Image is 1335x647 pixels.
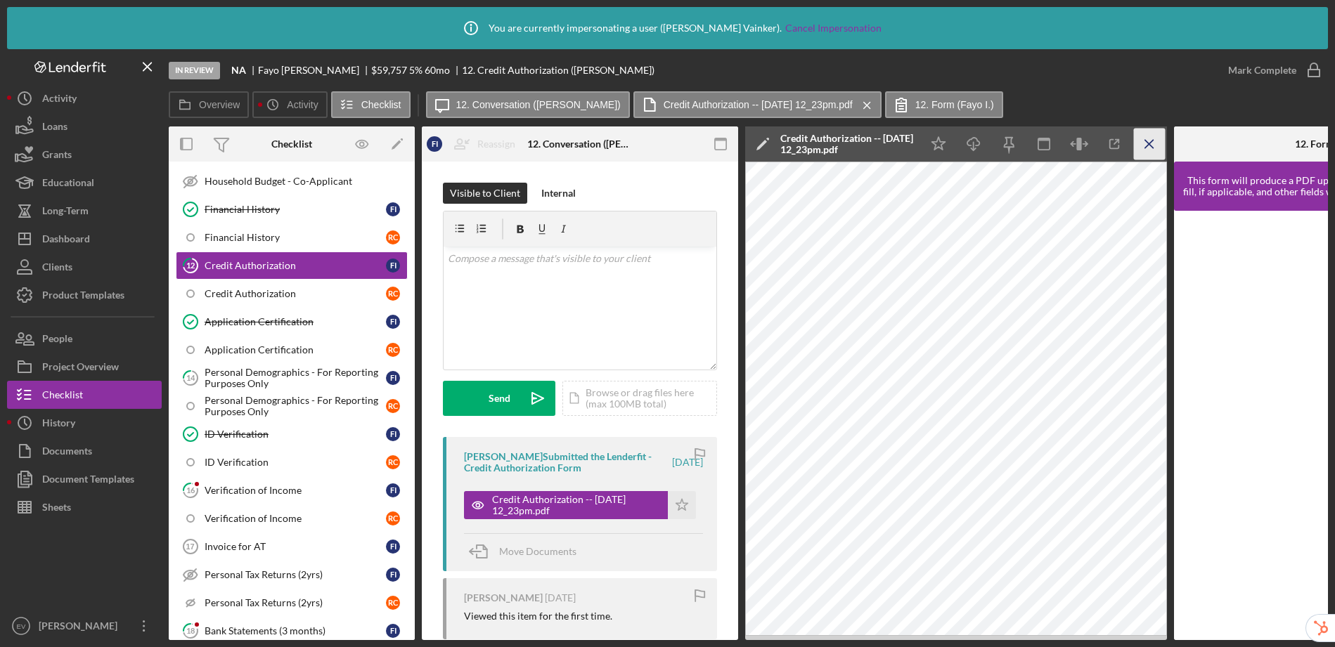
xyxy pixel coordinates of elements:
[453,11,882,46] div: You are currently impersonating a user ( [PERSON_NAME] Vainker ).
[205,367,386,389] div: Personal Demographics - For Reporting Purposes Only
[386,315,400,329] div: F I
[17,622,26,630] text: EV
[205,260,386,271] div: Credit Authorization
[287,99,318,110] label: Activity
[386,399,400,413] div: R C
[176,476,408,504] a: 16Verification of IncomeFI
[205,597,386,608] div: Personal Tax Returns (2yrs)
[176,364,408,392] a: 14Personal Demographics - For Reporting Purposes OnlyFI
[176,420,408,448] a: ID VerificationFI
[386,371,400,385] div: F I
[42,409,75,440] div: History
[252,91,327,118] button: Activity
[386,427,400,441] div: F I
[1228,56,1296,84] div: Mark Complete
[186,542,194,551] tspan: 17
[885,91,1003,118] button: 12. Form (Fayo I.)
[205,485,386,496] div: Verification of Income
[186,261,195,270] tspan: 12
[386,624,400,638] div: F I
[450,183,520,204] div: Visible to Client
[199,99,240,110] label: Overview
[205,625,386,636] div: Bank Statements (3 months)
[7,381,162,409] button: Checklist
[186,373,195,382] tspan: 14
[258,65,371,76] div: Fayo [PERSON_NAME]
[205,395,386,417] div: Personal Demographics - For Reporting Purposes Only
[492,494,661,516] div: Credit Authorization -- [DATE] 12_23pm.pdf
[425,65,450,76] div: 60 mo
[205,316,386,327] div: Application Certification
[205,176,407,187] div: Household Budget - Co-Applicant
[915,99,994,110] label: 12. Form (Fayo I.)
[176,448,408,476] a: ID VerificationRC
[7,465,162,493] a: Document Templates
[205,344,386,355] div: Application Certification
[205,513,386,524] div: Verification of Income
[271,138,312,150] div: Checklist
[386,343,400,357] div: R C
[464,491,696,519] button: Credit Authorization -- [DATE] 12_23pm.pdf
[205,541,386,552] div: Invoice for AT
[7,612,162,640] button: EV[PERSON_NAME]
[386,202,400,216] div: F I
[231,65,246,76] b: NA
[386,596,400,610] div: R C
[35,612,127,643] div: [PERSON_NAME]
[176,195,408,223] a: Financial HistoryFI
[371,64,407,76] span: $59,757
[169,91,249,118] button: Overview
[42,437,92,469] div: Documents
[176,392,408,420] a: Personal Demographics - For Reporting Purposes OnlyRC
[176,251,408,280] a: 12Credit AuthorizationFI
[7,493,162,521] a: Sheets
[205,288,386,299] div: Credit Authorization
[176,280,408,308] a: Credit AuthorizationRC
[534,183,583,204] button: Internal
[176,167,408,195] a: Household Budget - Co-Applicant
[780,133,914,155] div: Credit Authorization -- [DATE] 12_23pm.pdf
[176,308,408,336] a: Application CertificationFI
[7,437,162,465] a: Documents
[205,204,386,215] div: Financial History
[785,22,882,34] a: Cancel Impersonation
[386,287,400,301] div: R C
[176,504,408,532] a: Verification of IncomeRC
[664,99,853,110] label: Credit Authorization -- [DATE] 12_23pm.pdf
[409,65,423,76] div: 5 %
[205,429,386,440] div: ID Verification
[477,130,515,158] div: Reassign
[205,569,386,580] div: Personal Tax Returns (2yrs)
[176,336,408,364] a: Application CertificationRC
[386,259,400,273] div: F I
[456,99,621,110] label: 12. Conversation ([PERSON_NAME])
[361,99,401,110] label: Checklist
[386,455,400,469] div: R C
[186,626,195,635] tspan: 18
[420,130,529,158] button: FIReassign
[489,381,510,416] div: Send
